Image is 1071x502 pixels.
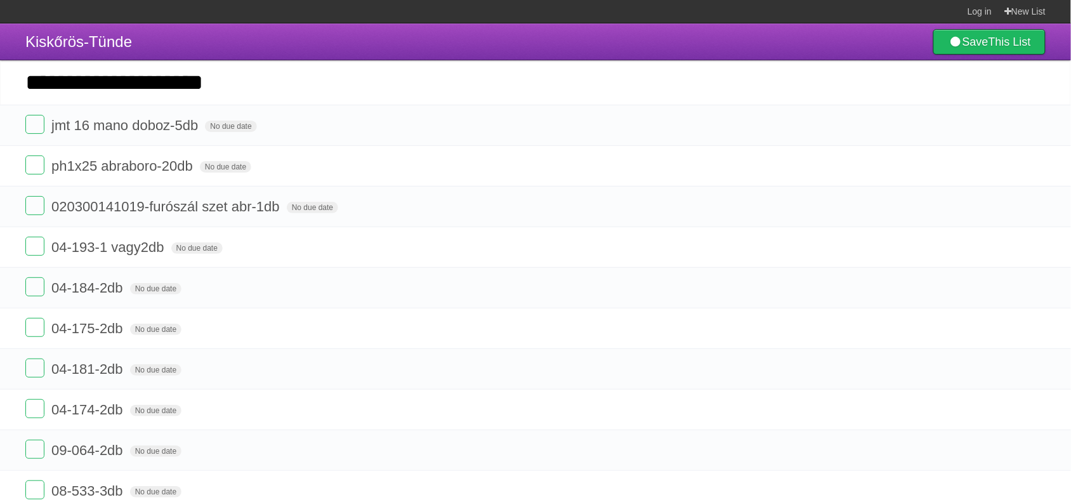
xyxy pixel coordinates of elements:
span: 04-175-2db [51,320,126,336]
span: No due date [130,283,181,294]
span: No due date [130,446,181,457]
span: No due date [130,405,181,416]
span: No due date [130,486,181,498]
span: 04-174-2db [51,402,126,418]
label: Done [25,359,44,378]
label: Done [25,480,44,499]
label: Done [25,237,44,256]
span: No due date [171,242,223,254]
span: 08-533-3db [51,483,126,499]
label: Done [25,155,44,175]
span: No due date [130,324,181,335]
a: SaveThis List [933,29,1046,55]
span: No due date [287,202,338,213]
label: Done [25,277,44,296]
span: No due date [130,364,181,376]
label: Done [25,196,44,215]
span: 04-193-1 vagy2db [51,239,167,255]
span: 09-064-2db [51,442,126,458]
span: jmt 16 mano doboz-5db [51,117,201,133]
label: Done [25,318,44,337]
label: Done [25,440,44,459]
label: Done [25,115,44,134]
span: 04-184-2db [51,280,126,296]
span: No due date [200,161,251,173]
span: ph1x25 abraboro-20db [51,158,196,174]
span: 04-181-2db [51,361,126,377]
span: Kiskőrös-Tünde [25,33,132,50]
span: 020300141019-furószál szet abr-1db [51,199,283,215]
span: No due date [205,121,256,132]
label: Done [25,399,44,418]
b: This List [989,36,1031,48]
